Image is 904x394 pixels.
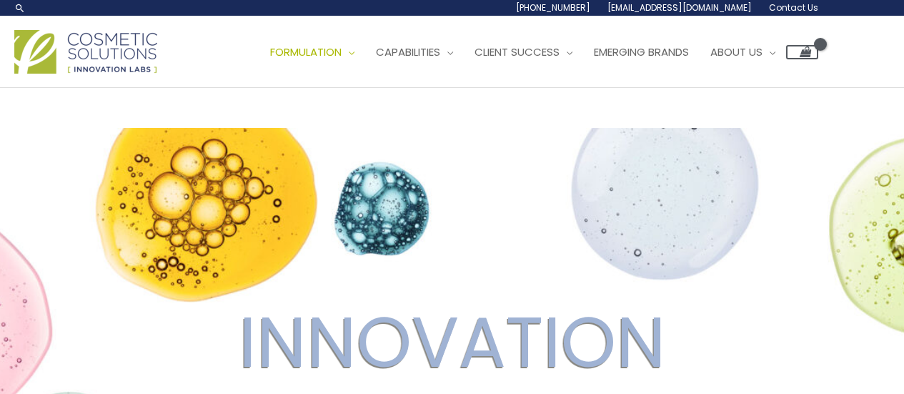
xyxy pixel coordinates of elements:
[14,2,26,14] a: Search icon link
[270,44,342,59] span: Formulation
[594,44,689,59] span: Emerging Brands
[14,300,890,385] h2: INNOVATION
[14,30,157,74] img: Cosmetic Solutions Logo
[376,44,440,59] span: Capabilities
[249,31,818,74] nav: Site Navigation
[786,45,818,59] a: View Shopping Cart, empty
[475,44,560,59] span: Client Success
[516,1,590,14] span: [PHONE_NUMBER]
[607,1,752,14] span: [EMAIL_ADDRESS][DOMAIN_NAME]
[700,31,786,74] a: About Us
[259,31,365,74] a: Formulation
[769,1,818,14] span: Contact Us
[464,31,583,74] a: Client Success
[710,44,763,59] span: About Us
[365,31,464,74] a: Capabilities
[583,31,700,74] a: Emerging Brands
